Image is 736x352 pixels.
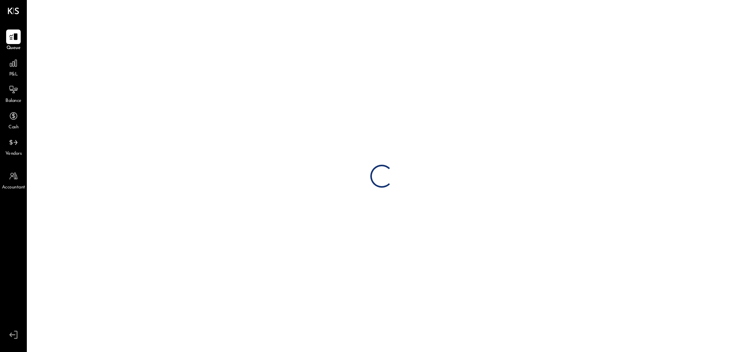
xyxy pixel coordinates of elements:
a: Balance [0,82,26,105]
span: Queue [7,45,21,52]
a: Cash [0,109,26,131]
a: Accountant [0,169,26,191]
a: Vendors [0,135,26,157]
span: Vendors [5,151,22,157]
a: P&L [0,56,26,78]
span: Accountant [2,184,25,191]
a: Queue [0,29,26,52]
span: P&L [9,71,18,78]
span: Balance [5,98,21,105]
span: Cash [8,124,18,131]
